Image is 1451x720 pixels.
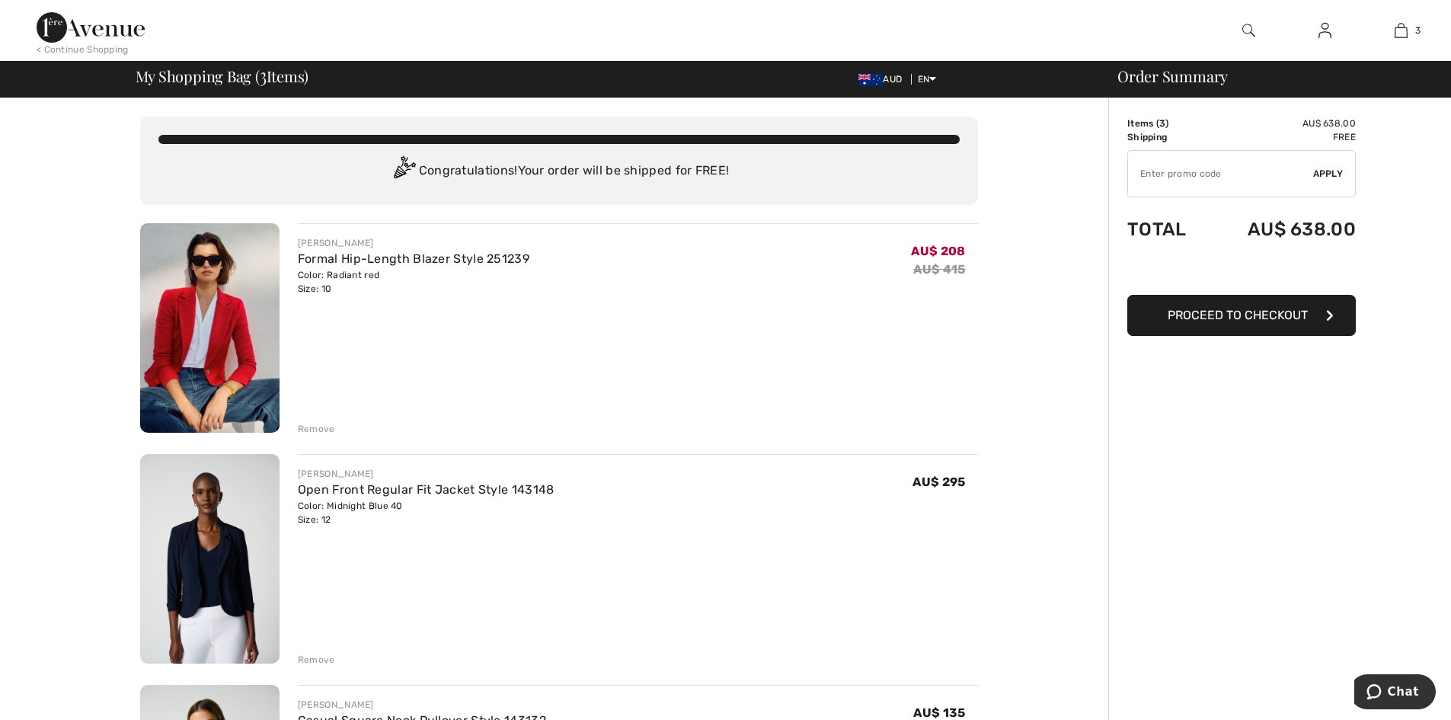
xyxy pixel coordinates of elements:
[388,156,419,187] img: Congratulation2.svg
[298,251,529,266] a: Formal Hip-Length Blazer Style 251239
[158,156,960,187] div: Congratulations! Your order will be shipped for FREE!
[298,698,546,712] div: [PERSON_NAME]
[913,262,965,277] s: AU$ 415
[298,422,335,436] div: Remove
[1127,130,1208,144] td: Shipping
[298,653,335,667] div: Remove
[136,69,309,84] span: My Shopping Bag ( Items)
[1354,674,1436,712] iframe: Opens a widget where you can chat to one of our agents
[858,74,883,86] img: Australian Dollar
[1363,21,1438,40] a: 3
[298,482,555,497] a: Open Front Regular Fit Jacket Style 143148
[1306,21,1344,40] a: Sign In
[1128,151,1313,197] input: Promo code
[1168,308,1308,322] span: Proceed to Checkout
[912,475,965,489] span: AU$ 295
[913,706,965,720] span: AU$ 135
[1208,130,1356,144] td: Free
[140,223,280,433] img: Formal Hip-Length Blazer Style 251239
[1242,21,1255,40] img: search the website
[1127,203,1208,255] td: Total
[298,236,529,250] div: [PERSON_NAME]
[911,244,965,258] span: AU$ 208
[1127,295,1356,336] button: Proceed to Checkout
[1099,69,1442,84] div: Order Summary
[1127,255,1356,290] iframe: PayPal
[37,43,129,56] div: < Continue Shopping
[1313,167,1344,181] span: Apply
[918,74,937,85] span: EN
[298,499,555,526] div: Color: Midnight Blue 40 Size: 12
[298,467,555,481] div: [PERSON_NAME]
[1208,117,1356,130] td: AU$ 638.00
[298,268,529,296] div: Color: Radiant red Size: 10
[37,12,145,43] img: 1ère Avenue
[260,65,267,85] span: 3
[1415,24,1421,37] span: 3
[1395,21,1408,40] img: My Bag
[858,74,908,85] span: AUD
[1318,21,1331,40] img: My Info
[1127,117,1208,130] td: Items ( )
[140,454,280,664] img: Open Front Regular Fit Jacket Style 143148
[1208,203,1356,255] td: AU$ 638.00
[1159,118,1165,129] span: 3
